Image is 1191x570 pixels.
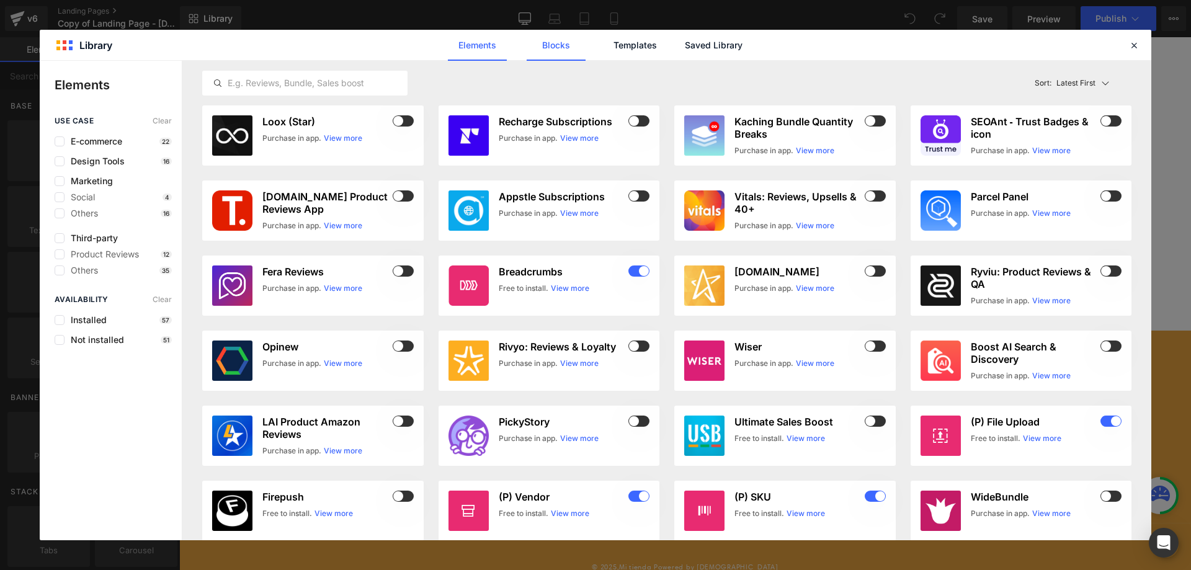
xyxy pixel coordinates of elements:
[65,136,122,146] span: E-commerce
[65,176,113,186] span: Marketing
[971,115,1099,140] h3: SEOAnt ‑ Trust Badges & icon
[684,115,725,156] img: 1fd9b51b-6ce7-437c-9b89-91bf9a4813c7.webp
[161,336,172,344] p: 51
[734,416,862,428] h3: Ultimate Sales Boost
[212,416,252,456] img: CMry4dSL_YIDEAE=.png
[734,115,862,140] h3: Kaching Bundle Quantity Breaks
[560,208,599,219] a: View more
[551,508,589,519] a: View more
[971,341,1099,365] h3: Boost AI Search & Discovery
[262,416,390,440] h3: LAI Product Amazon Reviews
[921,265,961,306] img: CJed0K2x44sDEAE=.png
[656,313,908,331] h2: Subscribe to our emails
[475,525,599,534] small: Powered by [DEMOGRAPHIC_DATA]
[314,508,353,519] a: View more
[734,433,784,444] div: Free to install.
[684,190,725,231] img: 26b75d61-258b-461b-8cc3-4bcb67141ce0.png
[734,190,862,215] h3: Vitals: Reviews, Upsells & 40+
[499,416,627,428] h3: PickyStory
[159,267,172,274] p: 35
[787,508,825,519] a: View more
[734,508,784,519] div: Free to install.
[262,133,321,144] div: Purchase in app.
[212,265,252,306] img: 4b6b591765c9b36332c4e599aea727c6_512x512.png
[413,525,472,534] small: © 2025,
[161,158,172,165] p: 16
[65,335,124,345] span: Not installed
[324,220,362,231] a: View more
[262,115,390,128] h3: Loox (Star)
[971,295,1030,306] div: Purchase in app.
[499,341,627,353] h3: Rivyo: Reviews & Loyalty
[448,115,489,156] img: CK6otpbp4PwCEAE=.jpeg
[971,145,1030,156] div: Purchase in app.
[448,416,489,456] img: PickyStory.png
[656,344,908,380] p: A short sentence encouraging customers to subscribe to your newsletter.
[390,202,501,227] a: Explore Blocks
[1030,71,1132,96] button: Latest FirstSort:Latest First
[971,370,1030,381] div: Purchase in app.
[734,220,793,231] div: Purchase in app.
[262,358,321,369] div: Purchase in app.
[499,208,558,219] div: Purchase in app.
[440,525,472,534] a: Mi tienda
[65,233,118,243] span: Third-party
[380,313,631,331] h2: Quick links
[684,416,725,456] img: 3d6d78c5-835f-452f-a64f-7e63b096ca19.png
[605,30,664,61] a: Templates
[1032,508,1071,519] a: View more
[262,508,312,519] div: Free to install.
[324,445,362,456] a: View more
[499,491,627,503] h3: (P) Vendor
[684,30,743,61] a: Saved Library
[796,283,834,294] a: View more
[380,345,423,363] a: Búsqueda
[55,117,94,125] span: use case
[448,265,489,306] img: ea3afb01-6354-4d19-82d2-7eef5307fd4e.png
[499,433,558,444] div: Purchase in app.
[163,194,172,201] p: 4
[324,133,362,144] a: View more
[324,358,362,369] a: View more
[560,358,599,369] a: View more
[734,358,793,369] div: Purchase in app.
[262,445,321,456] div: Purchase in app.
[65,208,98,218] span: Others
[159,316,172,324] p: 57
[499,358,558,369] div: Purchase in app.
[971,491,1099,503] h3: WideBundle
[921,341,961,381] img: 35472539-a713-48dd-a00c-afbdca307b79.png
[203,76,407,91] input: E.g. Reviews, Bundle, Sales boost...
[734,341,862,353] h3: Wiser
[734,491,862,503] h3: (P) SKU
[1056,78,1095,89] p: Latest First
[499,190,627,203] h3: Appstle Subscriptions
[499,508,548,519] div: Free to install.
[262,265,390,278] h3: Fera Reviews
[65,265,98,275] span: Others
[153,117,172,125] span: Clear
[921,491,961,531] img: 36d3ff60-5281-42d0-85d8-834f522fc7c5.jpeg
[55,295,109,304] span: Availability
[734,145,793,156] div: Purchase in app.
[262,220,321,231] div: Purchase in app.
[262,341,390,353] h3: Opinew
[212,115,252,156] img: loox.jpg
[971,265,1099,290] h3: Ryviu: Product Reviews & QA
[971,190,1099,203] h3: Parcel Panel
[448,30,507,61] a: Elements
[262,283,321,294] div: Purchase in app.
[1032,145,1071,156] a: View more
[796,220,834,231] a: View more
[734,283,793,294] div: Purchase in app.
[499,133,558,144] div: Purchase in app.
[560,433,599,444] a: View more
[551,283,589,294] a: View more
[527,30,586,61] a: Blocks
[161,251,172,258] p: 12
[560,133,599,144] a: View more
[212,491,252,531] img: Firepush.png
[324,283,362,294] a: View more
[796,145,834,156] a: View more
[684,265,725,306] img: stamped.jpg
